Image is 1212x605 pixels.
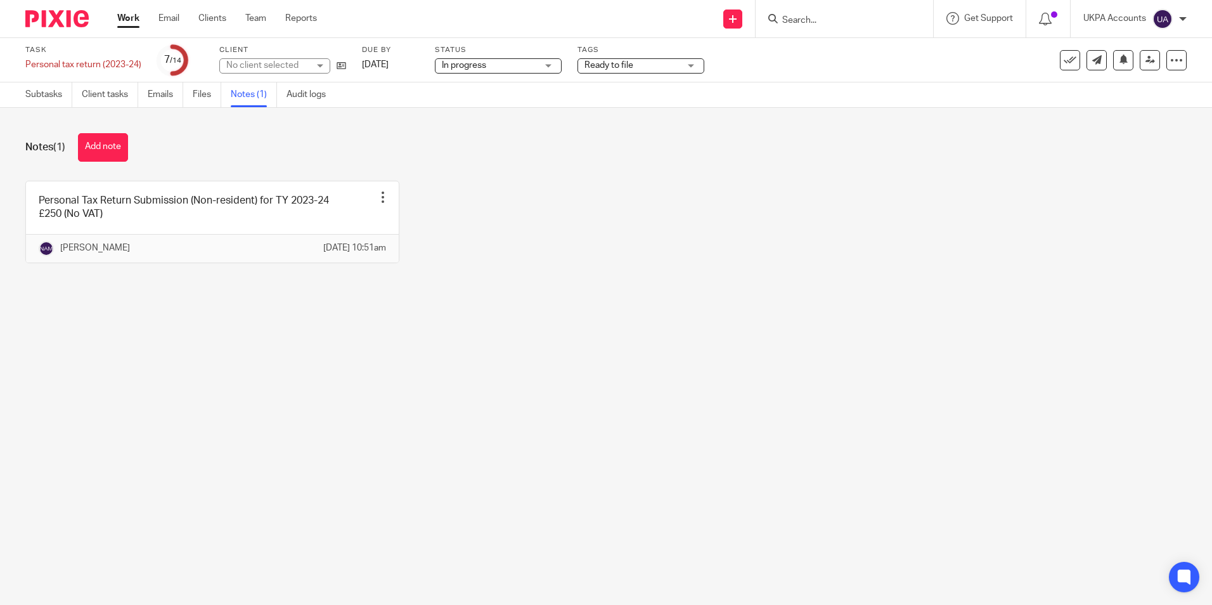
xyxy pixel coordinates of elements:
[577,45,704,55] label: Tags
[442,61,486,70] span: In progress
[362,45,419,55] label: Due by
[323,242,386,254] p: [DATE] 10:51am
[158,12,179,25] a: Email
[78,133,128,162] button: Add note
[39,241,54,256] img: svg%3E
[1152,9,1173,29] img: svg%3E
[362,60,389,69] span: [DATE]
[82,82,138,107] a: Client tasks
[25,82,72,107] a: Subtasks
[287,82,335,107] a: Audit logs
[964,14,1013,23] span: Get Support
[1083,12,1146,25] p: UKPA Accounts
[25,10,89,27] img: Pixie
[25,141,65,154] h1: Notes
[245,12,266,25] a: Team
[25,45,141,55] label: Task
[219,45,346,55] label: Client
[170,57,181,64] small: /14
[53,142,65,152] span: (1)
[60,242,130,254] p: [PERSON_NAME]
[25,58,141,71] div: Personal tax return (2023-24)
[117,12,139,25] a: Work
[781,15,895,27] input: Search
[193,82,221,107] a: Files
[148,82,183,107] a: Emails
[226,59,309,72] div: No client selected
[435,45,562,55] label: Status
[164,53,181,67] div: 7
[231,82,277,107] a: Notes (1)
[198,12,226,25] a: Clients
[584,61,633,70] span: Ready to file
[285,12,317,25] a: Reports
